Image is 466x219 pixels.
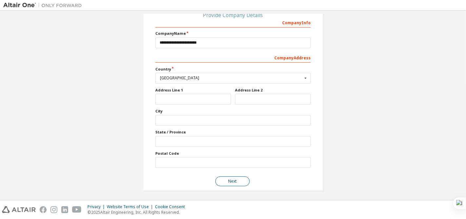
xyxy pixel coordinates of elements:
label: Address Line 1 [155,88,231,93]
img: youtube.svg [72,206,82,213]
label: City [155,109,311,114]
img: facebook.svg [40,206,47,213]
div: Privacy [87,204,107,209]
div: Website Terms of Use [107,204,155,209]
label: Address Line 2 [235,88,311,93]
button: Next [215,176,250,186]
p: © 2025 Altair Engineering, Inc. All Rights Reserved. [87,209,189,215]
img: Altair One [3,2,85,9]
label: Company Name [155,31,311,36]
div: Company Address [155,52,311,63]
label: Country [155,67,311,72]
div: [GEOGRAPHIC_DATA] [160,76,302,80]
div: Cookie Consent [155,204,189,209]
div: Company Info [155,17,311,28]
img: instagram.svg [50,206,57,213]
img: linkedin.svg [61,206,68,213]
img: altair_logo.svg [2,206,36,213]
label: Postal Code [155,151,311,156]
div: Provide Company Details [155,13,311,17]
label: State / Province [155,129,311,135]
